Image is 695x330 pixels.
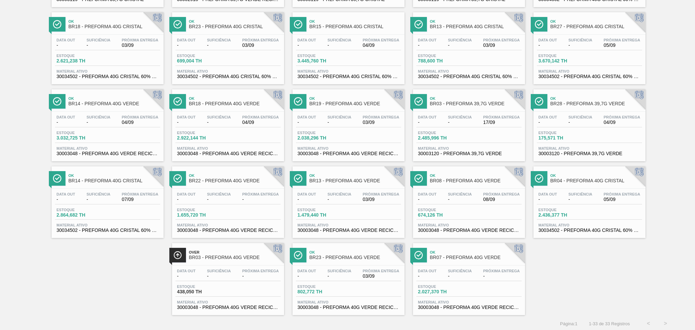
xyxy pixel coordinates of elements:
span: Estoque [298,208,345,212]
span: BR23 - PREFORMA 40G CRISTAL [189,24,281,29]
span: 04/09 [242,120,279,125]
span: BR18 - PREFORMA 40G VERDE [189,101,281,106]
span: Ok [69,96,160,100]
span: 07/09 [122,197,158,202]
span: 2.038,296 TH [298,135,345,141]
span: 30003120 - PREFORMA 39,7G VERDE [539,151,640,156]
span: Ok [189,173,281,178]
span: 04/09 [363,43,399,48]
span: Data out [57,192,75,196]
span: 30003048 - PREFORMA 40G VERDE RECICLADA [418,228,520,233]
span: BR13 - PREFORMA 40G CRISTAL [430,24,522,29]
span: Ok [430,250,522,254]
span: Material ativo [57,223,158,227]
span: BR03 - PREFORMA 40G VERDE [189,255,281,260]
span: Data out [539,115,557,119]
span: 03/09 [483,43,520,48]
span: Estoque [177,54,225,58]
span: Suficiência [207,115,231,119]
span: BR04 - PREFORMA 40G CRISTAL [550,178,642,183]
span: Data out [298,115,316,119]
span: - [327,274,351,279]
span: Ok [430,173,522,178]
span: Data out [177,38,196,42]
span: 04/09 [604,120,640,125]
span: - [207,274,231,279]
a: ÍconeOverBR03 - PREFORMA 40G VERDEData out-Suficiência-Próxima Entrega-Estoque438,050 THMaterial ... [167,238,287,315]
span: Estoque [177,208,225,212]
span: - [242,274,279,279]
span: Estoque [57,54,104,58]
a: ÍconeOkBR28 - PREFORMA 39,7G VERDEData out-Suficiência-Próxima Entrega04/09Estoque175,571 THMater... [528,84,649,161]
span: Próxima Entrega [483,269,520,273]
span: 1.479,440 TH [298,213,345,218]
span: Ok [69,19,160,23]
span: - [418,274,437,279]
span: Próxima Entrega [604,38,640,42]
span: BR07 - PREFORMA 40G VERDE [430,255,522,260]
span: - [177,274,196,279]
img: Ícone [53,174,61,183]
span: 30003048 - PREFORMA 40G VERDE RECICLADA [57,151,158,156]
span: Estoque [539,131,586,135]
span: 30003048 - PREFORMA 40G VERDE RECICLADA [298,305,399,310]
img: Ícone [414,251,423,259]
span: Data out [177,115,196,119]
span: Estoque [177,131,225,135]
span: Suficiência [327,192,351,196]
span: Suficiência [327,38,351,42]
span: BR27 - PREFORMA 40G CRISTAL [550,24,642,29]
span: - [57,43,75,48]
span: 2.436,377 TH [539,213,586,218]
a: ÍconeOkBR22 - PREFORMA 40G VERDEData out-Suficiência-Próxima Entrega-Estoque1.655,720 THMaterial ... [167,161,287,238]
span: 175,571 TH [539,135,586,141]
a: ÍconeOkBR18 - PREFORMA 40G VERDEData out-Suficiência-Próxima Entrega04/09Estoque2.922,144 THMater... [167,84,287,161]
span: Ok [189,96,281,100]
span: 2.485,996 TH [418,135,466,141]
span: Estoque [177,285,225,289]
span: Material ativo [57,146,158,150]
span: - [483,274,520,279]
img: Ícone [535,97,543,106]
span: - [327,43,351,48]
span: Ok [550,96,642,100]
span: 30003048 - PREFORMA 40G VERDE RECICLADA [298,151,399,156]
span: 03/09 [242,43,279,48]
a: ÍconeOkBR13 - PREFORMA 40G VERDEData out-Suficiência-Próxima Entrega03/09Estoque1.479,440 THMater... [287,161,408,238]
span: Próxima Entrega [363,115,399,119]
span: 30034502 - PREFORMA 40G CRISTAL 60% REC [177,74,279,79]
span: - [177,197,196,202]
span: Próxima Entrega [483,192,520,196]
span: 30034502 - PREFORMA 40G CRISTAL 60% REC [57,228,158,233]
span: 17/09 [483,120,520,125]
img: Ícone [173,174,182,183]
a: ÍconeOkBR13 - PREFORMA 40G CRISTALData out-Suficiência-Próxima Entrega03/09Estoque788,600 THMater... [408,7,528,84]
span: Estoque [57,131,104,135]
span: Página : 1 [560,321,577,326]
img: Ícone [173,251,182,259]
span: Material ativo [539,223,640,227]
span: - [298,43,316,48]
span: 1.655,720 TH [177,213,225,218]
span: Estoque [298,285,345,289]
a: ÍconeOkBR18 - PREFORMA 40G CRISTALData out-Suficiência-Próxima Entrega03/09Estoque2.621,238 THMat... [46,7,167,84]
span: BR15 - PREFORMA 40G CRISTAL [309,24,401,29]
span: 2.621,238 TH [57,58,104,63]
a: ÍconeOkBR14 - PREFORMA 40G VERDEData out-Suficiência-Próxima Entrega04/09Estoque3.032,725 THMater... [46,84,167,161]
img: Ícone [53,20,61,29]
span: - [568,120,592,125]
span: 30034502 - PREFORMA 40G CRISTAL 60% REC [298,74,399,79]
span: Próxima Entrega [363,269,399,273]
img: Ícone [414,20,423,29]
span: - [448,274,472,279]
span: 2.864,682 TH [57,213,104,218]
span: - [298,197,316,202]
span: Data out [298,38,316,42]
span: Data out [57,38,75,42]
span: BR28 - PREFORMA 39,7G VERDE [550,101,642,106]
a: ÍconeOkBR27 - PREFORMA 40G CRISTALData out-Suficiência-Próxima Entrega05/09Estoque3.670,142 THMat... [528,7,649,84]
span: 788,600 TH [418,58,466,63]
img: Ícone [294,20,302,29]
span: - [57,120,75,125]
span: BR03 - PREFORMA 39,7G VERDE [430,101,522,106]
